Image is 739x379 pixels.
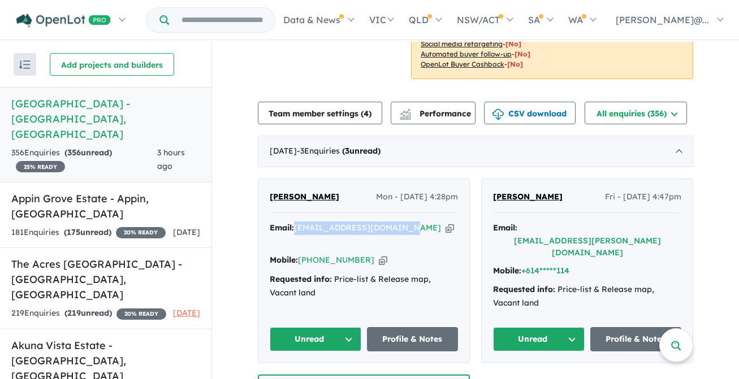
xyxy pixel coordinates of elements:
[171,8,273,32] input: Try estate name, suburb, builder or developer
[367,327,459,351] a: Profile & Notes
[585,102,687,124] button: All enquiries (356)
[270,190,339,204] a: [PERSON_NAME]
[173,308,200,318] span: [DATE]
[67,147,81,158] span: 356
[258,102,382,124] button: Team member settings (4)
[345,146,349,156] span: 3
[342,146,381,156] strong: ( unread)
[64,227,111,237] strong: ( unread)
[50,53,174,76] button: Add projects and builders
[484,102,576,124] button: CSV download
[493,235,681,259] button: [EMAIL_ADDRESS][PERSON_NAME][DOMAIN_NAME]
[16,161,65,172] span: 25 % READY
[590,327,682,351] a: Profile & Notes
[493,327,585,351] button: Unread
[11,146,157,173] div: 356 Enquir ies
[391,102,476,124] button: Performance
[507,60,523,68] span: [No]
[64,147,112,158] strong: ( unread)
[258,136,693,167] div: [DATE]
[116,308,166,320] span: 20 % READY
[493,283,681,310] div: Price-list & Release map, Vacant land
[270,327,361,351] button: Unread
[270,274,332,284] strong: Requested info:
[421,50,512,58] u: Automated buyer follow-up
[270,273,458,300] div: Price-list & Release map, Vacant land
[446,222,454,234] button: Copy
[11,226,166,239] div: 181 Enquir ies
[116,227,166,238] span: 20 % READY
[270,223,294,233] strong: Email:
[400,108,410,115] img: line-chart.svg
[364,108,369,119] span: 4
[157,147,185,171] span: 3 hours ago
[493,284,555,294] strong: Requested info:
[379,254,387,266] button: Copy
[493,191,563,202] span: [PERSON_NAME]
[605,190,681,204] span: Fri - [DATE] 4:47pm
[294,223,441,233] a: [EMAIL_ADDRESS][DOMAIN_NAME]
[492,109,504,120] img: download icon
[11,307,166,320] div: 219 Enquir ies
[11,191,200,221] h5: Appin Grove Estate - Appin , [GEOGRAPHIC_DATA]
[515,50,530,58] span: [No]
[297,146,381,156] span: - 3 Enquir ies
[11,256,200,302] h5: The Acres [GEOGRAPHIC_DATA] - [GEOGRAPHIC_DATA] , [GEOGRAPHIC_DATA]
[376,190,458,204] span: Mon - [DATE] 4:28pm
[67,227,80,237] span: 175
[11,96,200,142] h5: [GEOGRAPHIC_DATA] - [GEOGRAPHIC_DATA] , [GEOGRAPHIC_DATA]
[493,190,563,204] a: [PERSON_NAME]
[270,191,339,202] span: [PERSON_NAME]
[493,223,517,233] strong: Email:
[67,308,81,318] span: 219
[400,112,411,120] img: bar-chart.svg
[270,255,298,265] strong: Mobile:
[64,308,112,318] strong: ( unread)
[505,40,521,48] span: [No]
[401,108,471,119] span: Performance
[173,227,200,237] span: [DATE]
[421,40,503,48] u: Social media retargeting
[16,14,111,28] img: Openlot PRO Logo White
[19,60,31,69] img: sort.svg
[493,265,521,276] strong: Mobile:
[298,255,374,265] a: [PHONE_NUMBER]
[616,14,709,25] span: [PERSON_NAME]@...
[421,60,504,68] u: OpenLot Buyer Cashback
